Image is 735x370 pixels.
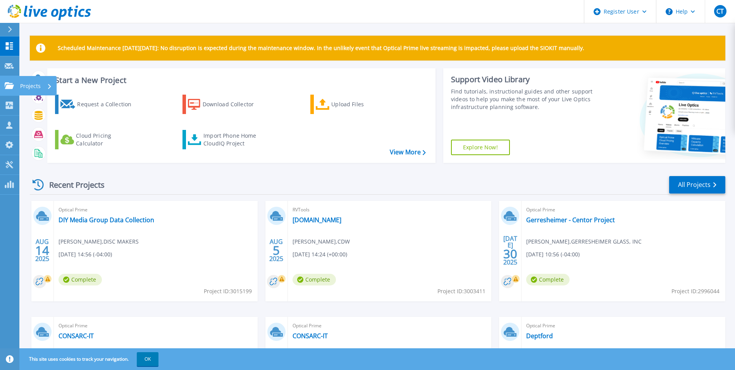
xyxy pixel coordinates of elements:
div: AUG 2025 [35,236,50,265]
span: Complete [293,274,336,285]
span: Complete [59,274,102,285]
div: Import Phone Home CloudIQ Project [203,132,264,147]
a: CONSARC-IT [293,332,328,340]
h3: Start a New Project [55,76,425,85]
a: View More [390,149,426,156]
span: RVTools [293,206,487,214]
span: This site uses cookies to track your navigation. [21,352,158,366]
a: DIY Media Group Data Collection [59,216,154,224]
button: OK [137,352,158,366]
a: Gerresheimer - Centor Project [526,216,615,224]
span: Optical Prime [526,322,721,330]
span: 5 [273,247,280,254]
div: Support Video Library [451,74,595,85]
span: [PERSON_NAME] , CDW [293,237,350,246]
span: [PERSON_NAME] , DISC MAKERS [59,237,139,246]
a: [DOMAIN_NAME] [293,216,341,224]
span: Project ID: 3003411 [437,287,485,296]
span: CT [716,8,724,14]
span: [DATE] 14:24 (+00:00) [293,250,347,259]
div: Request a Collection [77,97,139,112]
p: Scheduled Maintenance [DATE][DATE]: No disruption is expected during the maintenance window. In t... [58,45,584,51]
span: Optical Prime [59,322,253,330]
p: Projects [20,76,41,96]
span: [PERSON_NAME] , GERRESHEIMER GLASS, INC [526,237,642,246]
a: Request a Collection [55,95,141,114]
div: Find tutorials, instructional guides and other support videos to help you make the most of your L... [451,88,595,111]
a: Explore Now! [451,140,510,155]
a: CONSARC-IT [59,332,94,340]
a: Deptford [526,332,553,340]
span: [DATE] 10:56 (-04:00) [526,250,580,259]
a: Download Collector [182,95,269,114]
span: Project ID: 2996044 [671,287,720,296]
div: Cloud Pricing Calculator [76,132,138,147]
span: Optical Prime [526,206,721,214]
a: Upload Files [310,95,397,114]
span: 30 [503,251,517,257]
span: 14 [35,247,49,254]
span: [DATE] 14:56 (-04:00) [59,250,112,259]
span: Optical Prime [59,206,253,214]
a: All Projects [669,176,725,194]
span: Project ID: 3015199 [204,287,252,296]
div: Recent Projects [30,175,115,194]
span: Optical Prime [293,322,487,330]
div: AUG 2025 [269,236,284,265]
span: Complete [526,274,570,285]
a: Cloud Pricing Calculator [55,130,141,149]
div: Download Collector [203,97,265,112]
div: Upload Files [331,97,393,112]
div: [DATE] 2025 [503,236,518,265]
